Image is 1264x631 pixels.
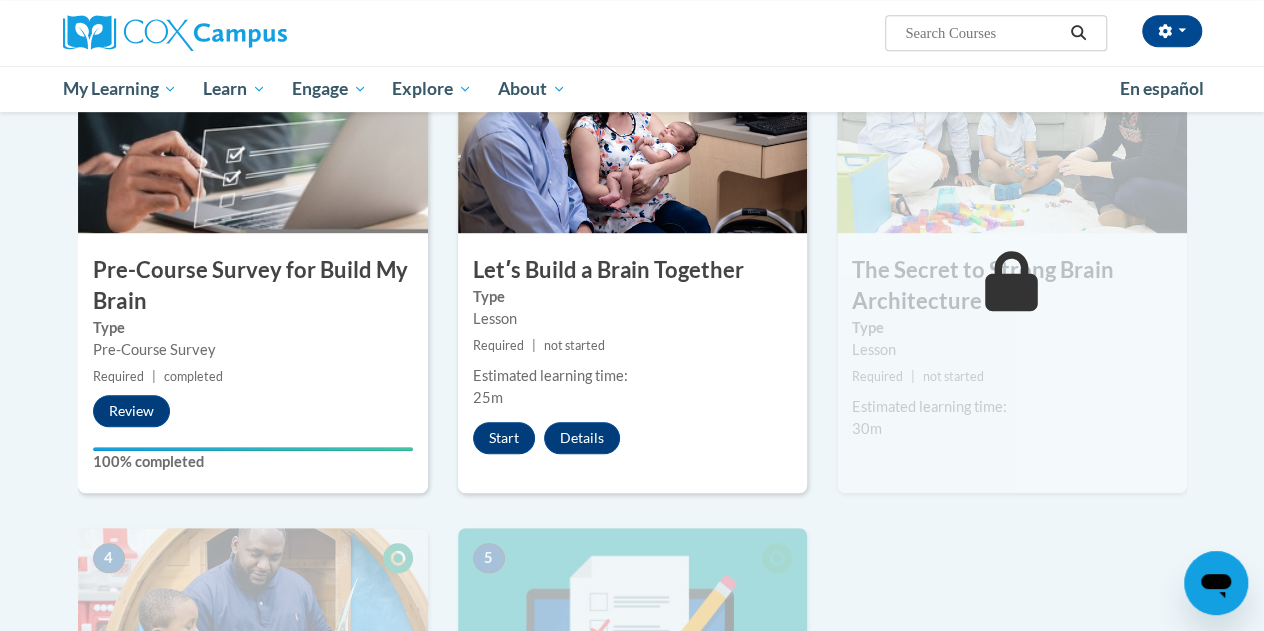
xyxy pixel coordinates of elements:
[1107,68,1217,110] a: En español
[1120,78,1204,99] span: En español
[473,338,524,353] span: Required
[852,396,1172,418] div: Estimated learning time:
[292,77,367,101] span: Engage
[63,15,423,51] a: Cox Campus
[852,420,882,437] span: 30m
[93,543,125,573] span: 4
[473,286,792,308] label: Type
[152,369,156,384] span: |
[544,338,605,353] span: not started
[473,365,792,387] div: Estimated learning time:
[78,33,428,233] img: Course Image
[837,255,1187,317] h3: The Secret to Strong Brain Architecture
[93,339,413,361] div: Pre-Course Survey
[392,77,472,101] span: Explore
[903,21,1063,45] input: Search Courses
[164,369,223,384] span: completed
[379,66,485,112] a: Explore
[1142,15,1202,47] button: Account Settings
[1184,551,1248,615] iframe: Button to launch messaging window
[62,77,177,101] span: My Learning
[837,33,1187,233] img: Course Image
[279,66,380,112] a: Engage
[203,77,266,101] span: Learn
[93,447,413,451] div: Your progress
[473,543,505,573] span: 5
[78,255,428,317] h3: Pre-Course Survey for Build My Brain
[93,395,170,427] button: Review
[1063,21,1093,45] button: Search
[458,33,807,233] img: Course Image
[473,422,535,454] button: Start
[50,66,191,112] a: My Learning
[93,451,413,473] label: 100% completed
[63,15,287,51] img: Cox Campus
[48,66,1217,112] div: Main menu
[852,317,1172,339] label: Type
[544,422,620,454] button: Details
[498,77,566,101] span: About
[473,389,503,406] span: 25m
[485,66,579,112] a: About
[532,338,536,353] span: |
[852,339,1172,361] div: Lesson
[473,308,792,330] div: Lesson
[852,369,903,384] span: Required
[911,369,915,384] span: |
[190,66,279,112] a: Learn
[93,317,413,339] label: Type
[923,369,984,384] span: not started
[93,369,144,384] span: Required
[458,255,807,286] h3: Letʹs Build a Brain Together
